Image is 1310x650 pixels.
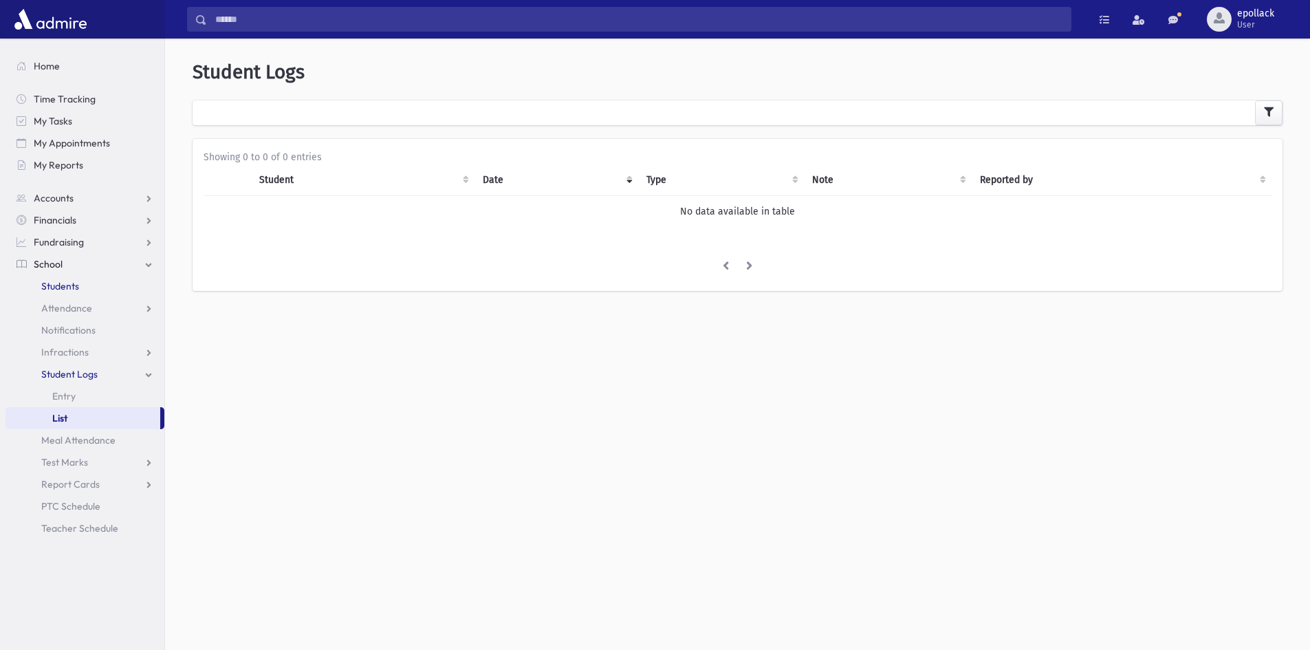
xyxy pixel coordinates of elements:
[6,253,164,275] a: School
[6,209,164,231] a: Financials
[41,478,100,490] span: Report Cards
[41,522,118,534] span: Teacher Schedule
[6,88,164,110] a: Time Tracking
[34,93,96,105] span: Time Tracking
[34,236,84,248] span: Fundraising
[474,164,638,196] th: Date: activate to sort column ascending
[6,407,160,429] a: List
[6,275,164,297] a: Students
[34,258,63,270] span: School
[41,368,98,380] span: Student Logs
[1237,8,1274,19] span: epollack
[34,115,72,127] span: My Tasks
[638,164,804,196] th: Type: activate to sort column ascending
[1237,19,1274,30] span: User
[34,214,76,226] span: Financials
[6,451,164,473] a: Test Marks
[52,390,76,402] span: Entry
[6,495,164,517] a: PTC Schedule
[41,346,89,358] span: Infractions
[6,341,164,363] a: Infractions
[6,319,164,341] a: Notifications
[207,7,1071,32] input: Search
[6,154,164,176] a: My Reports
[6,110,164,132] a: My Tasks
[34,159,83,171] span: My Reports
[804,164,972,196] th: Note: activate to sort column ascending
[6,429,164,451] a: Meal Attendance
[41,456,88,468] span: Test Marks
[6,231,164,253] a: Fundraising
[6,187,164,209] a: Accounts
[6,517,164,539] a: Teacher Schedule
[6,55,164,77] a: Home
[11,6,90,33] img: AdmirePro
[52,412,67,424] span: List
[41,280,79,292] span: Students
[41,302,92,314] span: Attendance
[41,500,100,512] span: PTC Schedule
[6,132,164,154] a: My Appointments
[204,150,1271,164] div: Showing 0 to 0 of 0 entries
[34,60,60,72] span: Home
[34,137,110,149] span: My Appointments
[193,61,305,83] span: Student Logs
[204,195,1271,227] td: No data available in table
[34,192,74,204] span: Accounts
[41,434,116,446] span: Meal Attendance
[6,385,164,407] a: Entry
[41,324,96,336] span: Notifications
[6,473,164,495] a: Report Cards
[251,164,474,196] th: Student: activate to sort column ascending
[6,297,164,319] a: Attendance
[6,363,164,385] a: Student Logs
[972,164,1271,196] th: Reported by: activate to sort column ascending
